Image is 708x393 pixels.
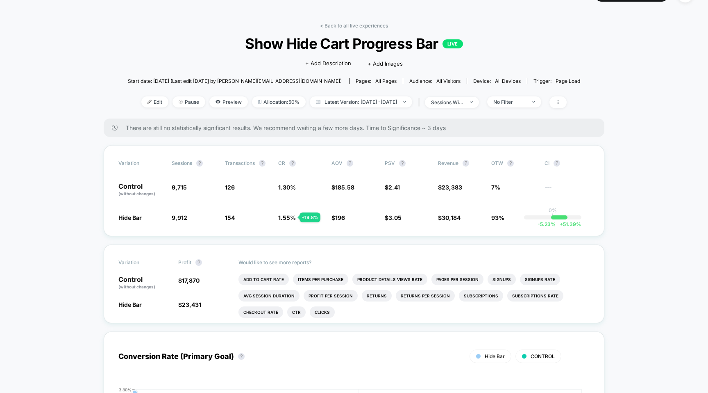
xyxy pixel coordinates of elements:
span: Edit [141,96,168,107]
p: Would like to see more reports? [238,259,590,265]
li: Add To Cart Rate [238,274,289,285]
span: Sessions [172,160,192,166]
a: < Back to all live experiences [320,23,388,29]
li: Signups [488,274,516,285]
span: Variation [118,259,163,266]
span: Preview [209,96,248,107]
div: Pages: [356,78,397,84]
span: Transactions [225,160,255,166]
button: ? [196,160,203,167]
div: Audience: [409,78,461,84]
button: ? [507,160,514,167]
span: 9,715 [172,184,187,191]
span: 196 [335,214,345,221]
span: Start date: [DATE] (Last edit [DATE] by [PERSON_NAME][EMAIL_ADDRESS][DOMAIN_NAME]) [128,78,342,84]
p: | [552,213,554,219]
li: Returns [362,290,392,302]
span: all devices [495,78,521,84]
span: 9,912 [172,214,187,221]
span: Allocation: 50% [252,96,306,107]
button: ? [289,160,296,167]
span: + Add Images [368,60,403,67]
span: 93% [491,214,504,221]
span: --- [545,185,590,197]
span: 23,431 [182,301,201,308]
button: ? [463,160,469,167]
span: Page Load [556,78,580,84]
p: Control [118,276,170,290]
li: Items Per Purchase [293,274,348,285]
img: edit [147,100,152,104]
span: (without changes) [118,284,155,289]
span: 7% [491,184,500,191]
li: Signups Rate [520,274,560,285]
span: 51.39 % [556,221,581,227]
span: Device: [467,78,527,84]
li: Returns Per Session [396,290,455,302]
span: CR [278,160,285,166]
li: Avg Session Duration [238,290,300,302]
span: + [560,221,563,227]
span: Pause [172,96,205,107]
div: No Filter [493,99,526,105]
span: Hide Bar [118,214,142,221]
span: 1.30 % [278,184,296,191]
span: PSV [385,160,395,166]
span: 126 [225,184,235,191]
div: sessions with impression [431,99,464,105]
li: Ctr [287,306,306,318]
span: $ [438,214,461,221]
img: end [403,101,406,103]
span: all pages [375,78,397,84]
tspan: 3.80% [119,387,132,392]
span: Latest Version: [DATE] - [DATE] [310,96,412,107]
button: ? [195,259,202,266]
span: 23,383 [442,184,462,191]
span: There are still no statistically significant results. We recommend waiting a few more days . Time... [126,124,588,131]
span: Hide Bar [485,353,505,359]
button: ? [238,353,245,360]
li: Clicks [310,306,335,318]
span: CONTROL [531,353,555,359]
span: All Visitors [436,78,461,84]
span: (without changes) [118,191,155,196]
button: ? [347,160,353,167]
span: 30,184 [442,214,461,221]
span: Revenue [438,160,458,166]
span: Hide Bar [118,301,142,308]
span: Variation [118,160,163,167]
img: end [532,101,535,103]
span: $ [385,214,402,221]
span: $ [178,301,201,308]
p: Control [118,183,163,197]
li: Profit Per Session [304,290,358,302]
div: + 19.8 % [300,212,320,222]
p: 0% [549,207,557,213]
span: OTW [491,160,536,167]
span: $ [178,277,200,284]
button: ? [399,160,406,167]
span: AOV [331,160,343,166]
span: $ [331,184,354,191]
li: Product Details Views Rate [352,274,427,285]
span: CI [545,160,590,167]
span: Show Hide Cart Progress Bar [150,35,557,52]
span: 185.58 [335,184,354,191]
img: calendar [316,100,320,104]
img: rebalance [258,100,261,104]
li: Subscriptions Rate [507,290,563,302]
button: ? [554,160,560,167]
span: $ [385,184,400,191]
span: -5.23 % [538,221,556,227]
span: 1.55 % [278,214,296,221]
li: Checkout Rate [238,306,283,318]
span: $ [438,184,462,191]
li: Subscriptions [459,290,503,302]
span: + Add Description [305,59,351,68]
span: | [416,96,425,108]
img: end [179,100,183,104]
span: $ [331,214,345,221]
button: ? [259,160,265,167]
span: 17,870 [182,277,200,284]
span: 2.41 [388,184,400,191]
